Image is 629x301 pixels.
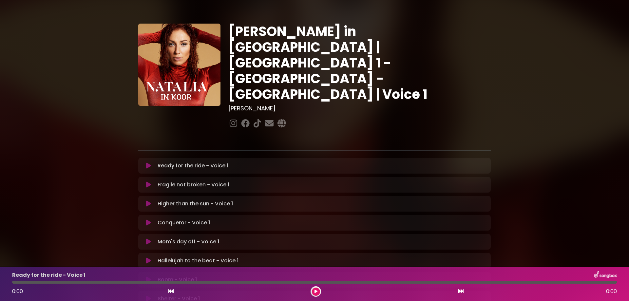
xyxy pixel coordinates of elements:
span: 0:00 [606,288,617,295]
p: Higher than the sun - Voice 1 [158,200,233,208]
p: Hallelujah to the beat - Voice 1 [158,257,238,265]
span: 0:00 [12,288,23,295]
h3: [PERSON_NAME] [228,105,491,112]
p: Ready for the ride - Voice 1 [158,162,228,170]
p: Fragile not broken - Voice 1 [158,181,229,189]
p: Mom's day off - Voice 1 [158,238,219,246]
h1: [PERSON_NAME] in [GEOGRAPHIC_DATA] | [GEOGRAPHIC_DATA] 1 - [GEOGRAPHIC_DATA] - [GEOGRAPHIC_DATA] ... [228,24,491,102]
img: songbox-logo-white.png [594,271,617,279]
p: Conqueror - Voice 1 [158,219,210,227]
p: Ready for the ride - Voice 1 [12,271,86,279]
img: YTVS25JmS9CLUqXqkEhs [138,24,220,106]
